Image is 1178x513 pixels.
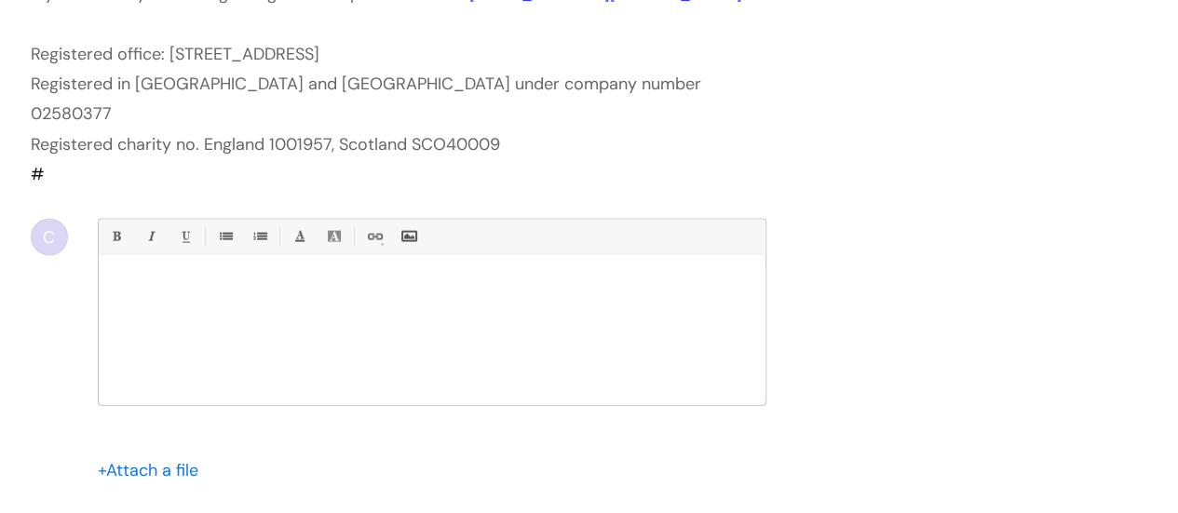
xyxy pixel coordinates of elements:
span: + [98,459,106,481]
span: Registered charity no. England 1001957, Scotland SCO40009 [31,133,500,155]
a: Font Color [288,225,311,249]
div: Attach a file [98,455,210,485]
a: Back Color [322,225,345,249]
a: Link [362,225,386,249]
div: C [31,219,68,256]
a: 1. Ordered List (Ctrl-Shift-8) [248,225,271,249]
a: • Unordered List (Ctrl-Shift-7) [213,225,237,249]
a: Italic (Ctrl-I) [139,225,162,249]
a: Bold (Ctrl-B) [104,225,128,249]
span: Registered in [GEOGRAPHIC_DATA] and [GEOGRAPHIC_DATA] under company number 02580377 [31,73,706,125]
a: Underline(Ctrl-U) [173,225,196,249]
a: Insert Image... [397,225,420,249]
span: Registered office: [STREET_ADDRESS] [31,43,319,65]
